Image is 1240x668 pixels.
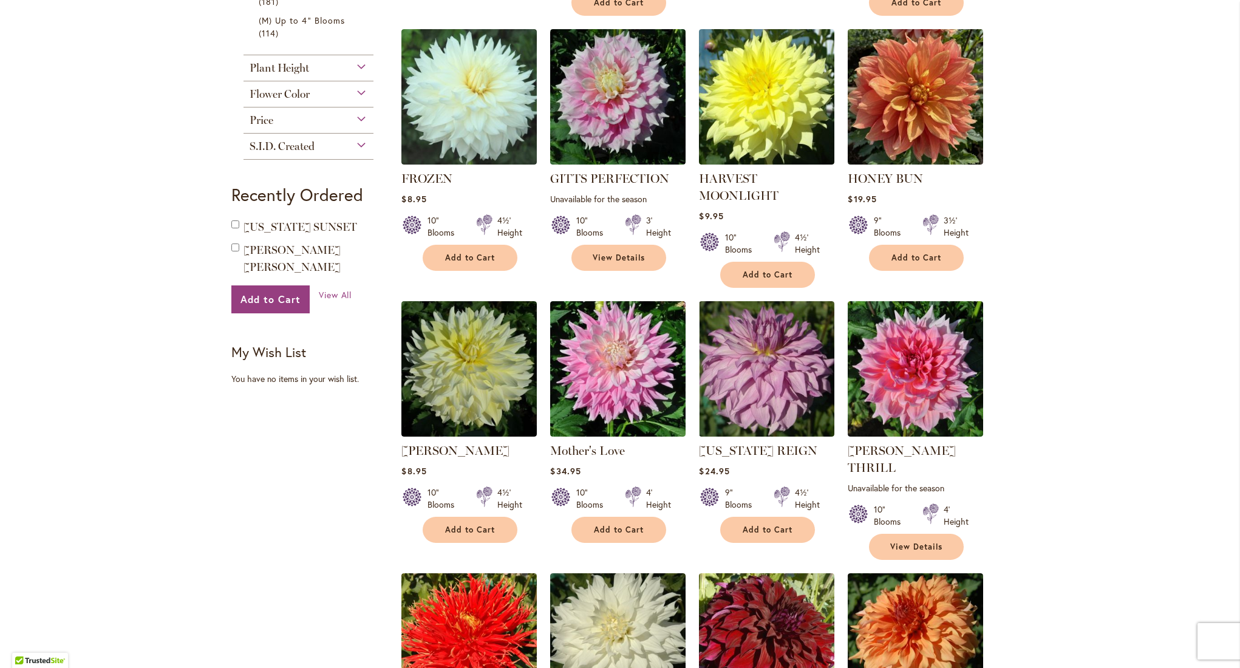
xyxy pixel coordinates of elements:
[848,193,876,205] span: $19.95
[428,214,462,239] div: 10" Blooms
[550,155,686,167] a: GITTS PERFECTION
[550,193,686,205] p: Unavailable for the season
[244,244,341,274] a: [PERSON_NAME] [PERSON_NAME]
[550,465,581,477] span: $34.95
[848,155,983,167] a: Honey Bun
[848,171,923,186] a: HONEY BUN
[259,27,282,39] span: 114
[699,301,834,437] img: OREGON REIGN
[259,15,345,26] span: (M) Up to 4" Blooms
[401,428,537,439] a: La Luna
[550,301,686,437] img: Mother's Love
[259,14,361,39] a: (M) Up to 4" Blooms 114
[550,428,686,439] a: Mother's Love
[890,542,942,552] span: View Details
[250,114,273,127] span: Price
[231,285,310,313] button: Add to Cart
[401,29,537,165] img: Frozen
[445,253,495,263] span: Add to Cart
[401,155,537,167] a: Frozen
[423,245,517,271] button: Add to Cart
[699,155,834,167] a: Harvest Moonlight
[240,293,301,305] span: Add to Cart
[725,486,759,511] div: 9" Blooms
[571,517,666,543] button: Add to Cart
[231,343,306,361] strong: My Wish List
[428,486,462,511] div: 10" Blooms
[576,214,610,239] div: 10" Blooms
[848,428,983,439] a: Otto's Thrill
[720,262,815,288] button: Add to Cart
[250,61,309,75] span: Plant Height
[869,245,964,271] button: Add to Cart
[401,301,537,437] img: La Luna
[401,171,452,186] a: FROZEN
[550,443,625,458] a: Mother's Love
[743,270,792,280] span: Add to Cart
[699,210,723,222] span: $9.95
[743,525,792,535] span: Add to Cart
[594,525,644,535] span: Add to Cart
[401,193,426,205] span: $8.95
[646,214,671,239] div: 3' Height
[250,140,315,153] span: S.I.D. Created
[244,220,357,234] a: [US_STATE] SUNSET
[874,503,908,528] div: 10" Blooms
[795,231,820,256] div: 4½' Height
[699,428,834,439] a: OREGON REIGN
[720,517,815,543] button: Add to Cart
[699,465,729,477] span: $24.95
[497,486,522,511] div: 4½' Height
[319,289,352,301] a: View All
[401,465,426,477] span: $8.95
[550,171,669,186] a: GITTS PERFECTION
[550,29,686,165] img: GITTS PERFECTION
[848,482,983,494] p: Unavailable for the season
[231,373,393,385] div: You have no items in your wish list.
[699,443,817,458] a: [US_STATE] REIGN
[646,486,671,511] div: 4' Height
[795,486,820,511] div: 4½' Height
[571,245,666,271] a: View Details
[593,253,645,263] span: View Details
[231,183,363,206] strong: Recently Ordered
[699,171,778,203] a: HARVEST MOONLIGHT
[699,29,834,165] img: Harvest Moonlight
[891,253,941,263] span: Add to Cart
[497,214,522,239] div: 4½' Height
[423,517,517,543] button: Add to Cart
[944,214,969,239] div: 3½' Height
[944,503,969,528] div: 4' Height
[848,443,956,475] a: [PERSON_NAME] THRILL
[250,87,310,101] span: Flower Color
[848,301,983,437] img: Otto's Thrill
[445,525,495,535] span: Add to Cart
[9,625,43,659] iframe: Launch Accessibility Center
[869,534,964,560] a: View Details
[401,443,509,458] a: [PERSON_NAME]
[725,231,759,256] div: 10" Blooms
[848,29,983,165] img: Honey Bun
[874,214,908,239] div: 9" Blooms
[576,486,610,511] div: 10" Blooms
